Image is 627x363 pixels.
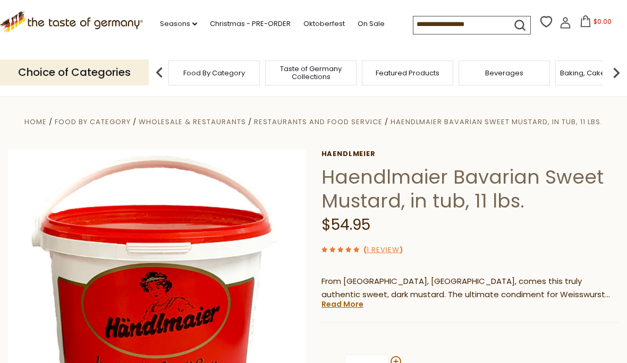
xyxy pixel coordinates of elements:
[321,165,619,213] h1: Haendlmaier Bavarian Sweet Mustard, in tub, 11 lbs.
[160,18,197,30] a: Seasons
[358,18,385,30] a: On Sale
[183,69,245,77] a: Food By Category
[321,275,619,301] p: From [GEOGRAPHIC_DATA], [GEOGRAPHIC_DATA], comes this truly authentic sweet, dark mustard. The ul...
[321,299,363,309] a: Read More
[485,69,523,77] a: Beverages
[606,62,627,83] img: next arrow
[391,117,603,127] a: Haendlmaier Bavarian Sweet Mustard, in tub, 11 lbs.
[210,18,291,30] a: Christmas - PRE-ORDER
[367,245,400,256] a: 1 Review
[24,117,47,127] a: Home
[376,69,439,77] a: Featured Products
[303,18,345,30] a: Oktoberfest
[149,62,170,83] img: previous arrow
[139,117,246,127] a: Wholesale & Restaurants
[321,150,619,158] a: Haendlmeier
[321,214,370,235] span: $54.95
[55,117,131,127] a: Food By Category
[268,65,353,81] a: Taste of Germany Collections
[594,17,612,26] span: $0.00
[254,117,383,127] a: Restaurants and Food Service
[573,15,618,31] button: $0.00
[363,245,403,255] span: ( )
